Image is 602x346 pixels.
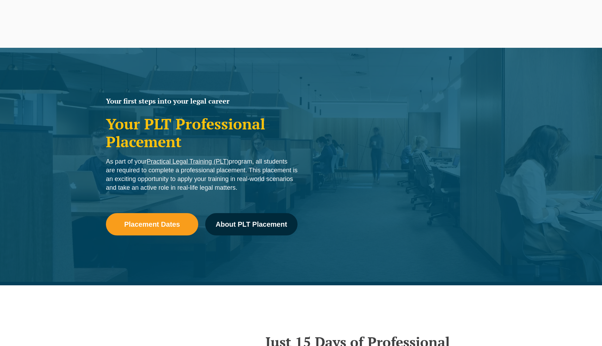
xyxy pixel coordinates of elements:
span: About PLT Placement [216,221,287,228]
span: Placement Dates [124,221,180,228]
span: As part of your program, all students are required to complete a professional placement. This pla... [106,158,298,191]
a: About PLT Placement [205,213,298,235]
h1: Your PLT Professional Placement [106,115,298,150]
h2: Your first steps into your legal career [106,98,298,105]
a: Placement Dates [106,213,198,235]
a: Practical Legal Training (PLT) [147,158,229,165]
